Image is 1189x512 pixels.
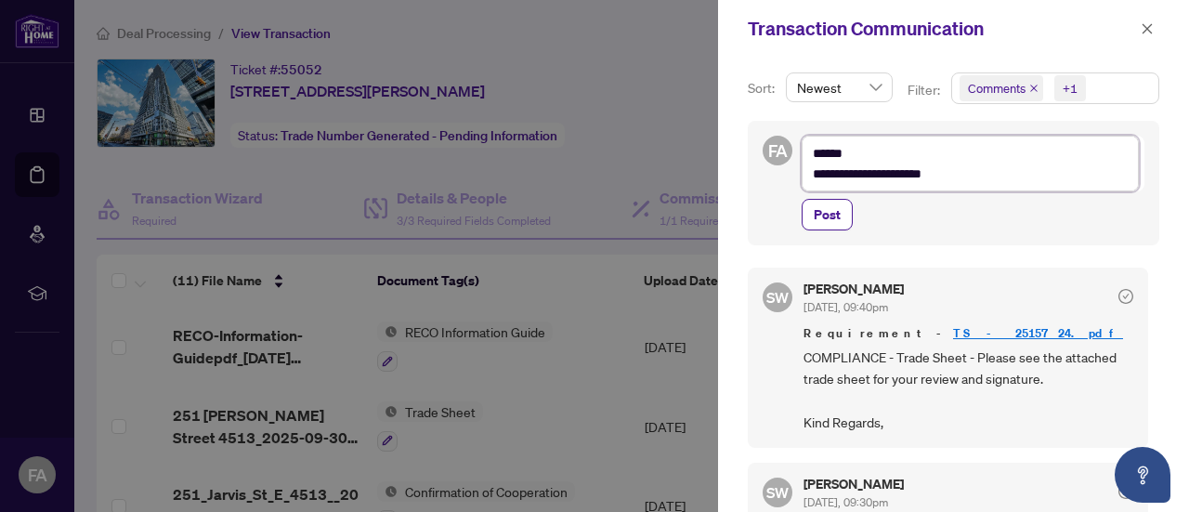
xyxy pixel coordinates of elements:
[804,282,904,295] h5: [PERSON_NAME]
[748,15,1135,43] div: Transaction Communication
[1118,289,1133,304] span: check-circle
[968,79,1026,98] span: Comments
[766,285,790,309] span: SW
[953,325,1123,341] a: TS - 2515724.pdf
[960,75,1043,101] span: Comments
[1141,22,1154,35] span: close
[766,481,790,505] span: SW
[814,200,841,230] span: Post
[804,478,904,491] h5: [PERSON_NAME]
[768,138,788,164] span: FA
[804,300,888,314] span: [DATE], 09:40pm
[804,347,1133,434] span: COMPLIANCE - Trade Sheet - Please see the attached trade sheet for your review and signature. Kin...
[1029,84,1039,93] span: close
[804,495,888,509] span: [DATE], 09:30pm
[797,73,882,101] span: Newest
[1063,79,1078,98] div: +1
[748,78,778,98] p: Sort:
[802,199,853,230] button: Post
[908,80,943,100] p: Filter:
[804,324,1133,343] span: Requirement -
[1118,484,1133,499] span: check-circle
[1115,447,1170,503] button: Open asap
